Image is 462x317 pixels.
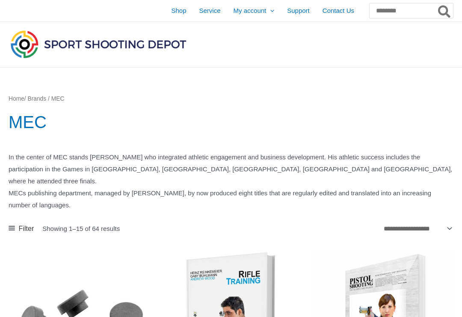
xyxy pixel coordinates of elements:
[42,225,120,232] p: Showing 1–15 of 64 results
[9,151,453,211] p: In the center of MEC stands [PERSON_NAME] who integrated athletic engagement and business develop...
[19,222,34,235] span: Filter
[9,28,188,60] img: Sport Shooting Depot
[436,3,453,18] button: Search
[380,222,453,235] select: Shop order
[9,222,34,235] a: Filter
[9,93,453,105] nav: Breadcrumb
[9,110,453,134] h1: MEC
[9,96,24,102] a: Home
